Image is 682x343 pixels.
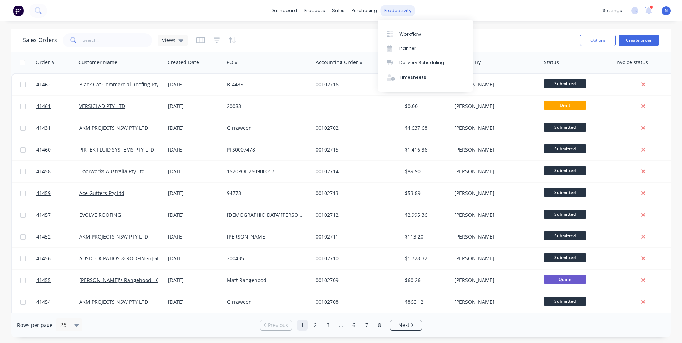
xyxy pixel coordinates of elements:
[454,255,534,262] div: [PERSON_NAME]
[168,255,221,262] div: [DATE]
[323,320,334,331] a: Page 3
[399,60,444,66] div: Delivery Scheduling
[316,190,395,197] div: 00102713
[23,37,57,43] h1: Sales Orders
[36,298,51,306] span: 41454
[316,81,395,88] div: 00102716
[79,255,202,262] a: AUSDECK PATIOS & ROOFING ([GEOGRAPHIC_DATA])
[168,211,221,219] div: [DATE]
[227,255,306,262] div: 200435
[79,146,154,153] a: PIRTEK FLUID SYSTEMS PTY LTD
[36,81,51,88] span: 41462
[13,5,24,16] img: Factory
[267,5,301,16] a: dashboard
[36,139,79,160] a: 41460
[399,31,421,37] div: Workflow
[544,297,586,306] span: Submitted
[619,35,659,46] button: Create order
[162,36,175,44] span: Views
[79,103,125,109] a: VERSICLAD PTY LTD
[454,124,534,132] div: [PERSON_NAME]
[79,211,121,218] a: EVOLVE ROOFING
[316,211,395,219] div: 00102712
[79,233,148,240] a: AKM PROJECTS NSW PTY LTD
[454,146,534,153] div: [PERSON_NAME]
[227,277,306,284] div: Matt Rangehood
[36,117,79,139] a: 41431
[36,183,79,204] a: 41459
[227,168,306,175] div: 1520POH250900017
[378,70,473,85] a: Timesheets
[36,59,55,66] div: Order #
[544,231,586,240] span: Submitted
[454,277,534,284] div: [PERSON_NAME]
[544,101,586,110] span: Draft
[544,79,586,88] span: Submitted
[227,124,306,132] div: Girraween
[310,320,321,331] a: Page 2
[79,81,168,88] a: Black Cat Commercial Roofing Pty Ltd
[297,320,308,331] a: Page 1 is your current page
[79,168,145,175] a: Doorworks Australia Pty Ltd
[227,190,306,197] div: 94773
[316,59,363,66] div: Accounting Order #
[227,298,306,306] div: Girraween
[374,320,385,331] a: Page 8
[378,41,473,56] a: Planner
[405,190,447,197] div: $53.89
[168,59,199,66] div: Created Date
[599,5,626,16] div: settings
[615,59,648,66] div: Invoice status
[36,74,79,95] a: 41462
[36,103,51,110] span: 41461
[301,5,329,16] div: products
[454,233,534,240] div: [PERSON_NAME]
[454,298,534,306] div: [PERSON_NAME]
[454,81,534,88] div: [PERSON_NAME]
[454,211,534,219] div: [PERSON_NAME]
[381,5,415,16] div: productivity
[544,210,586,219] span: Submitted
[168,190,221,197] div: [DATE]
[36,190,51,197] span: 41459
[316,233,395,240] div: 00102711
[348,320,359,331] a: Page 6
[405,233,447,240] div: $113.20
[336,320,346,331] a: Jump forward
[316,255,395,262] div: 00102710
[378,56,473,70] a: Delivery Scheduling
[36,270,79,291] a: 41455
[36,161,79,182] a: 41458
[168,103,221,110] div: [DATE]
[168,277,221,284] div: [DATE]
[454,103,534,110] div: [PERSON_NAME]
[544,253,586,262] span: Submitted
[544,275,586,284] span: Quote
[227,81,306,88] div: B-4435
[348,5,381,16] div: purchasing
[79,277,182,283] a: [PERSON_NAME]'s Rangehood - CASH SALE
[168,81,221,88] div: [DATE]
[79,190,124,196] a: Ace Gutters Pty Ltd
[454,190,534,197] div: [PERSON_NAME]
[36,96,79,117] a: 41461
[36,211,51,219] span: 41457
[390,322,422,329] a: Next page
[405,298,447,306] div: $866.12
[405,103,447,110] div: $0.00
[580,35,616,46] button: Options
[168,146,221,153] div: [DATE]
[36,226,79,247] a: 41452
[79,298,148,305] a: AKM PROJECTS NSW PTY LTD
[36,233,51,240] span: 41452
[405,124,447,132] div: $4,637.68
[378,27,473,41] a: Workflow
[316,277,395,284] div: 00102709
[227,59,238,66] div: PO #
[398,322,409,329] span: Next
[544,123,586,132] span: Submitted
[405,211,447,219] div: $2,995.36
[405,168,447,175] div: $89.90
[36,124,51,132] span: 41431
[36,146,51,153] span: 41460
